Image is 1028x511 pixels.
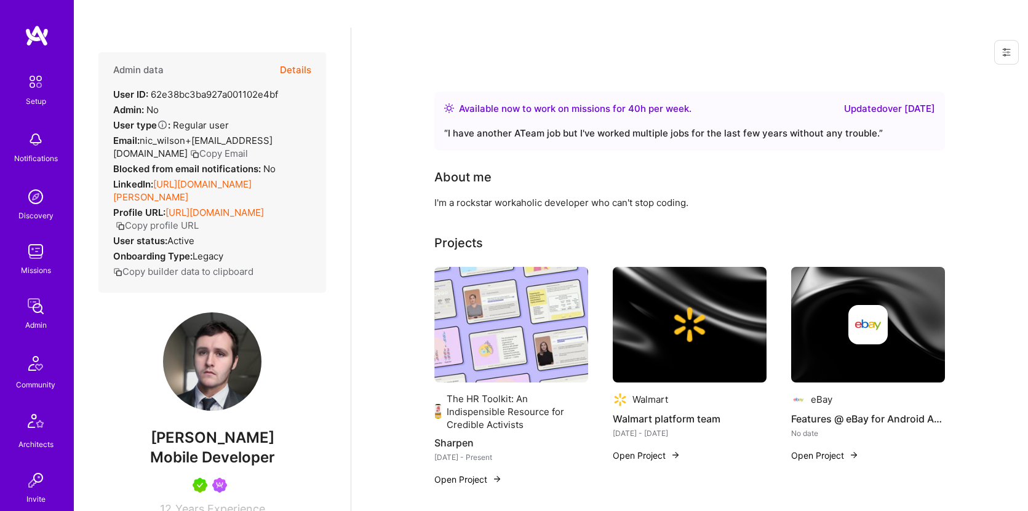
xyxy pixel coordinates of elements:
img: discovery [23,184,48,209]
button: Open Project [613,449,680,462]
strong: LinkedIn: [113,178,153,190]
span: [PERSON_NAME] [98,429,326,447]
img: cover [791,267,945,382]
img: bell [23,127,48,152]
div: Admin [25,319,47,331]
span: Active [167,235,194,247]
img: Sharpen [434,267,588,382]
a: [URL][DOMAIN_NAME] [165,207,264,218]
button: Details [280,52,311,88]
i: Help [157,119,168,130]
button: Copy profile URL [116,219,199,232]
div: “ I have another ATeam job but I've worked multiple jobs for the last few years without any troub... [444,126,935,141]
i: icon Copy [113,267,122,277]
div: Architects [18,438,54,451]
img: Been on Mission [212,478,227,493]
img: cover [613,267,767,382]
div: Invite [26,493,46,505]
strong: Blocked from email notifications: [113,163,263,175]
img: Company logo [434,404,442,419]
div: 62e38bc3ba927a001102e4bf [113,88,278,101]
div: No [113,103,159,116]
div: Projects [434,234,483,252]
div: Updated over [DATE] [844,101,935,116]
div: Regular user [113,119,229,132]
img: arrow-right [849,450,859,460]
img: arrow-right [492,474,502,484]
img: Community [21,349,50,378]
div: Discovery [18,209,54,222]
img: Company logo [791,392,806,407]
div: [DATE] - Present [434,451,588,464]
span: legacy [193,250,223,262]
button: Copy Email [190,147,248,160]
h4: Features @ eBay for Android App [791,411,945,427]
strong: Email: [113,135,140,146]
div: Walmart [632,393,668,406]
i: icon Copy [116,221,125,231]
h4: Admin data [113,65,164,76]
div: Community [16,378,55,391]
button: Copy builder data to clipboard [113,265,253,278]
strong: Onboarding Type: [113,250,193,262]
h4: Walmart platform team [613,411,767,427]
img: A.Teamer in Residence [193,478,207,493]
i: icon Copy [190,149,199,159]
img: Architects [21,408,50,438]
strong: User status: [113,235,167,247]
strong: Profile URL: [113,207,165,218]
a: [URL][DOMAIN_NAME][PERSON_NAME] [113,178,252,203]
div: [DATE] - [DATE] [613,427,767,440]
div: About me [434,168,492,186]
img: Company logo [670,305,709,344]
img: Company logo [848,305,888,344]
img: arrow-right [671,450,680,460]
div: No [113,162,276,175]
span: nic_wilson+[EMAIL_ADDRESS][DOMAIN_NAME] [113,135,273,159]
button: Open Project [791,449,859,462]
img: Invite [23,468,48,493]
img: admin teamwork [23,294,48,319]
button: Open Project [434,473,502,486]
span: Mobile Developer [150,448,275,466]
img: Company logo [613,392,628,407]
div: Setup [26,95,46,108]
img: setup [23,69,49,95]
div: Available now to work on missions for h per week . [459,101,691,116]
strong: Admin: [113,104,144,116]
img: logo [25,25,49,47]
img: Availability [444,103,454,113]
h4: Sharpen [434,435,588,451]
div: Notifications [14,152,58,165]
strong: User ID: [113,89,148,100]
span: 40 [628,103,640,114]
div: I'm a rockstar workaholic developer who can't stop coding. [434,196,926,209]
div: No date [791,427,945,440]
div: Missions [21,264,51,277]
img: teamwork [23,239,48,264]
div: eBay [811,393,832,406]
div: The HR Toolkit: An Indispensible Resource for Credible Activists [447,392,588,431]
strong: User type : [113,119,170,131]
img: User Avatar [163,312,261,411]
